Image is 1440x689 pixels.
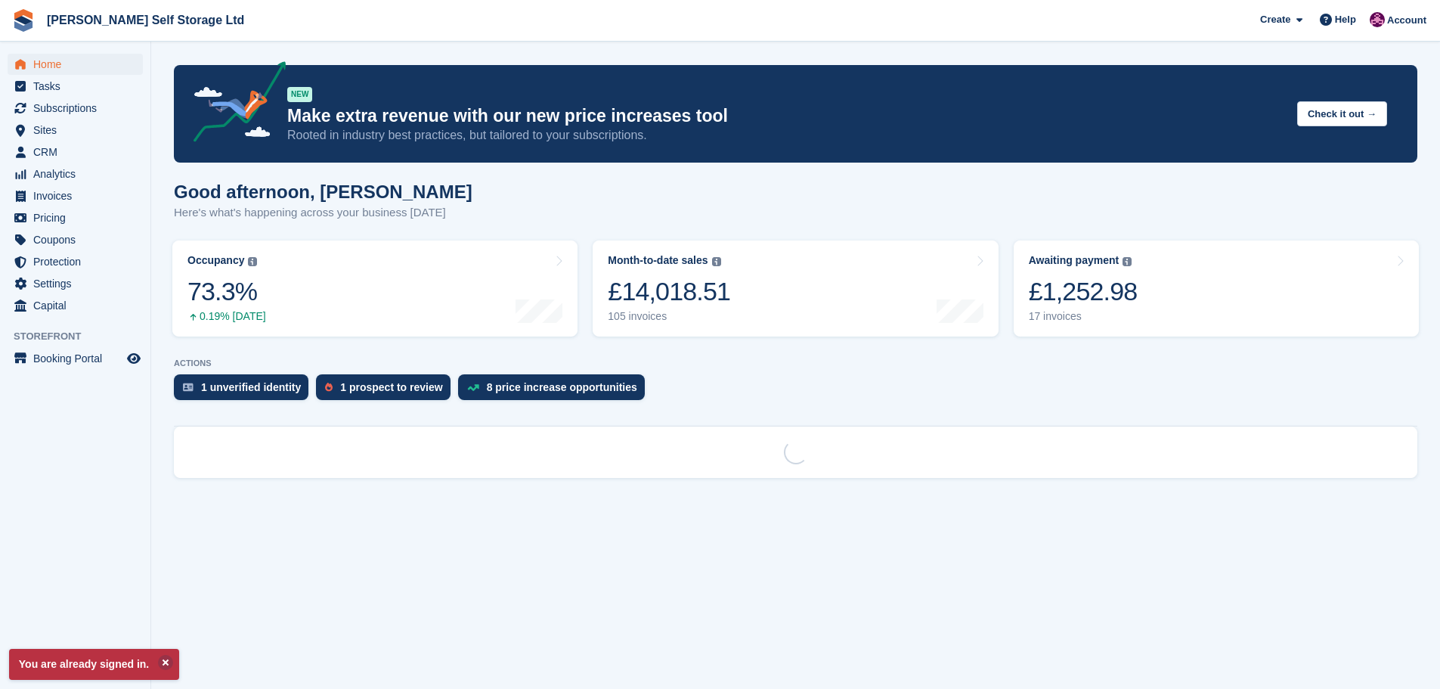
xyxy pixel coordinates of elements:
[1029,276,1138,307] div: £1,252.98
[8,229,143,250] a: menu
[125,349,143,368] a: Preview store
[712,257,721,266] img: icon-info-grey-7440780725fd019a000dd9b08b2336e03edf1995a4989e88bcd33f0948082b44.svg
[187,254,244,267] div: Occupancy
[1029,254,1119,267] div: Awaiting payment
[1370,12,1385,27] img: Lydia Wild
[201,381,301,393] div: 1 unverified identity
[8,54,143,75] a: menu
[8,98,143,119] a: menu
[287,105,1285,127] p: Make extra revenue with our new price increases tool
[248,257,257,266] img: icon-info-grey-7440780725fd019a000dd9b08b2336e03edf1995a4989e88bcd33f0948082b44.svg
[1029,310,1138,323] div: 17 invoices
[8,295,143,316] a: menu
[187,310,266,323] div: 0.19% [DATE]
[33,141,124,163] span: CRM
[33,185,124,206] span: Invoices
[8,273,143,294] a: menu
[1335,12,1356,27] span: Help
[1297,101,1387,126] button: Check it out →
[458,374,652,408] a: 8 price increase opportunities
[174,358,1417,368] p: ACTIONS
[174,204,472,222] p: Here's what's happening across your business [DATE]
[8,163,143,185] a: menu
[9,649,179,680] p: You are already signed in.
[325,383,333,392] img: prospect-51fa495bee0391a8d652442698ab0144808aea92771e9ea1ae160a38d050c398.svg
[33,54,124,75] span: Home
[8,251,143,272] a: menu
[287,87,312,102] div: NEW
[1014,241,1419,337] a: Awaiting payment £1,252.98 17 invoices
[14,329,150,344] span: Storefront
[33,229,124,250] span: Coupons
[33,207,124,228] span: Pricing
[316,374,457,408] a: 1 prospect to review
[593,241,998,337] a: Month-to-date sales £14,018.51 105 invoices
[174,182,472,202] h1: Good afternoon, [PERSON_NAME]
[1123,257,1132,266] img: icon-info-grey-7440780725fd019a000dd9b08b2336e03edf1995a4989e88bcd33f0948082b44.svg
[8,141,143,163] a: menu
[187,276,266,307] div: 73.3%
[8,207,143,228] a: menu
[608,254,708,267] div: Month-to-date sales
[608,310,730,323] div: 105 invoices
[33,273,124,294] span: Settings
[8,348,143,369] a: menu
[183,383,194,392] img: verify_identity-adf6edd0f0f0b5bbfe63781bf79b02c33cf7c696d77639b501bdc392416b5a36.svg
[41,8,250,33] a: [PERSON_NAME] Self Storage Ltd
[33,295,124,316] span: Capital
[487,381,637,393] div: 8 price increase opportunities
[33,119,124,141] span: Sites
[12,9,35,32] img: stora-icon-8386f47178a22dfd0bd8f6a31ec36ba5ce8667c1dd55bd0f319d3a0aa187defe.svg
[174,374,316,408] a: 1 unverified identity
[1260,12,1290,27] span: Create
[33,251,124,272] span: Protection
[33,76,124,97] span: Tasks
[181,61,286,147] img: price-adjustments-announcement-icon-8257ccfd72463d97f412b2fc003d46551f7dbcb40ab6d574587a9cd5c0d94...
[608,276,730,307] div: £14,018.51
[8,119,143,141] a: menu
[33,163,124,185] span: Analytics
[287,127,1285,144] p: Rooted in industry best practices, but tailored to your subscriptions.
[172,241,578,337] a: Occupancy 73.3% 0.19% [DATE]
[467,384,479,391] img: price_increase_opportunities-93ffe204e8149a01c8c9dc8f82e8f89637d9d84a8eef4429ea346261dce0b2c0.svg
[33,348,124,369] span: Booking Portal
[1387,13,1426,28] span: Account
[8,76,143,97] a: menu
[340,381,442,393] div: 1 prospect to review
[33,98,124,119] span: Subscriptions
[8,185,143,206] a: menu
